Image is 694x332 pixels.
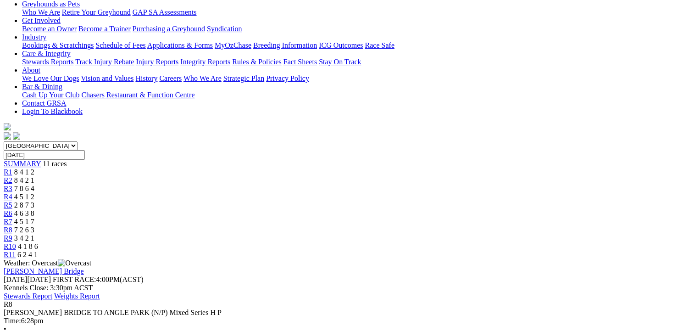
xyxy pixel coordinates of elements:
[183,74,222,82] a: Who We Are
[4,317,690,325] div: 6:28pm
[4,309,690,317] div: [PERSON_NAME] BRIDGE TO ANGLE PARK (N/P) Mixed Series H P
[14,226,34,234] span: 7 2 6 3
[180,58,230,66] a: Integrity Reports
[4,234,12,242] a: R9
[4,193,12,201] a: R4
[22,74,79,82] a: We Love Our Dogs
[22,25,77,33] a: Become an Owner
[53,276,144,283] span: 4:00PM(ACST)
[4,209,12,217] a: R6
[22,66,40,74] a: About
[81,74,133,82] a: Vision and Values
[13,132,20,140] img: twitter.svg
[207,25,242,33] a: Syndication
[22,50,71,57] a: Care & Integrity
[17,251,38,259] span: 6 2 4 1
[4,218,12,225] a: R7
[22,74,690,83] div: About
[22,17,61,24] a: Get Involved
[136,58,178,66] a: Injury Reports
[14,193,34,201] span: 4 5 1 2
[53,276,96,283] span: FIRST RACE:
[22,107,83,115] a: Login To Blackbook
[22,41,690,50] div: Industry
[147,41,213,49] a: Applications & Forms
[133,25,205,33] a: Purchasing a Greyhound
[14,176,34,184] span: 8 4 2 1
[81,91,194,99] a: Chasers Restaurant & Function Centre
[22,25,690,33] div: Get Involved
[14,201,34,209] span: 2 8 7 3
[4,123,11,130] img: logo-grsa-white.png
[4,317,21,325] span: Time:
[223,74,264,82] a: Strategic Plan
[95,41,145,49] a: Schedule of Fees
[215,41,251,49] a: MyOzChase
[4,168,12,176] a: R1
[135,74,157,82] a: History
[4,267,84,275] a: [PERSON_NAME] Bridge
[22,33,46,41] a: Industry
[4,251,16,259] a: R11
[319,58,361,66] a: Stay On Track
[4,150,85,160] input: Select date
[22,91,690,99] div: Bar & Dining
[14,234,34,242] span: 3 4 2 1
[4,292,52,300] a: Stewards Report
[4,226,12,234] a: R8
[78,25,131,33] a: Become a Trainer
[159,74,182,82] a: Careers
[4,176,12,184] a: R2
[14,209,34,217] span: 4 6 3 8
[62,8,131,16] a: Retire Your Greyhound
[4,185,12,192] a: R3
[54,292,100,300] a: Weights Report
[133,8,197,16] a: GAP SA Assessments
[22,58,73,66] a: Stewards Reports
[22,8,60,16] a: Who We Are
[43,160,67,168] span: 11 races
[22,8,690,17] div: Greyhounds as Pets
[4,132,11,140] img: facebook.svg
[4,276,28,283] span: [DATE]
[365,41,394,49] a: Race Safe
[4,201,12,209] a: R5
[14,185,34,192] span: 7 8 6 4
[4,160,41,168] a: SUMMARY
[22,41,94,49] a: Bookings & Scratchings
[4,300,12,308] span: R8
[253,41,317,49] a: Breeding Information
[319,41,363,49] a: ICG Outcomes
[232,58,282,66] a: Rules & Policies
[4,276,51,283] span: [DATE]
[22,83,62,90] a: Bar & Dining
[4,259,91,267] span: Weather: Overcast
[283,58,317,66] a: Fact Sheets
[18,242,38,250] span: 4 1 8 6
[266,74,309,82] a: Privacy Policy
[22,99,66,107] a: Contact GRSA
[4,284,690,292] div: Kennels Close: 3:30pm ACST
[22,58,690,66] div: Care & Integrity
[58,259,91,267] img: Overcast
[75,58,134,66] a: Track Injury Rebate
[14,218,34,225] span: 4 5 1 7
[14,168,34,176] span: 8 4 1 2
[22,91,79,99] a: Cash Up Your Club
[4,242,16,250] a: R10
